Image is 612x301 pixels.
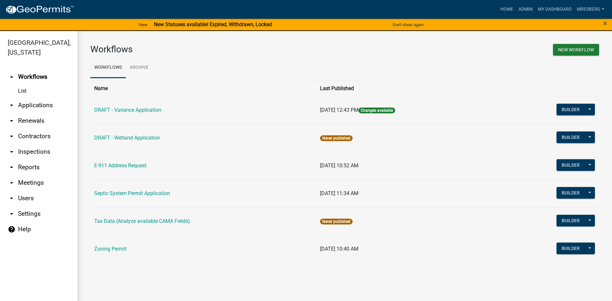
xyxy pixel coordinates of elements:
th: Last Published [316,80,497,96]
button: Builder [557,215,585,226]
i: arrow_drop_down [8,132,15,140]
span: Never published [320,219,353,224]
span: [DATE] 10:40 AM [320,246,358,252]
span: × [603,19,607,28]
button: Close [603,19,607,27]
th: Name [90,80,316,96]
button: Don't show again [390,19,426,30]
span: Changes available [358,108,395,113]
i: arrow_drop_down [8,101,15,109]
a: Zoning Permit [94,246,126,252]
a: Home [498,3,516,16]
a: Septic System Permit Application [94,190,170,196]
h3: Workflows [90,44,340,55]
button: Builder [557,104,585,115]
a: Archive [126,57,152,78]
span: [DATE] 11:34 AM [320,190,358,196]
a: My Dashboard [535,3,574,16]
button: Builder [557,159,585,171]
button: New Workflow [553,44,599,56]
span: [DATE] 10:52 AM [320,162,358,169]
span: [DATE] 12:43 PM [320,107,358,113]
a: mresberg [574,3,607,16]
button: Builder [557,131,585,143]
strong: New Statuses available! Expired, Withdrawn, Locked [154,21,272,27]
i: arrow_drop_up [8,73,15,81]
button: Builder [557,243,585,254]
i: help [8,225,15,233]
button: Builder [557,187,585,199]
i: arrow_drop_down [8,210,15,218]
a: Tax Data (Analyze available CAMA Fields) [94,218,190,224]
a: E-911 Address Request [94,162,146,169]
a: DRAFT - Wetland Application [94,135,160,141]
a: DRAFT - Variance Application [94,107,161,113]
span: Never published [320,135,353,141]
a: Workflows [90,57,126,78]
a: Admin [516,3,535,16]
i: arrow_drop_down [8,117,15,125]
i: arrow_drop_down [8,194,15,202]
i: arrow_drop_down [8,179,15,187]
i: arrow_drop_down [8,148,15,156]
i: arrow_drop_down [8,163,15,171]
a: View [136,19,150,30]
